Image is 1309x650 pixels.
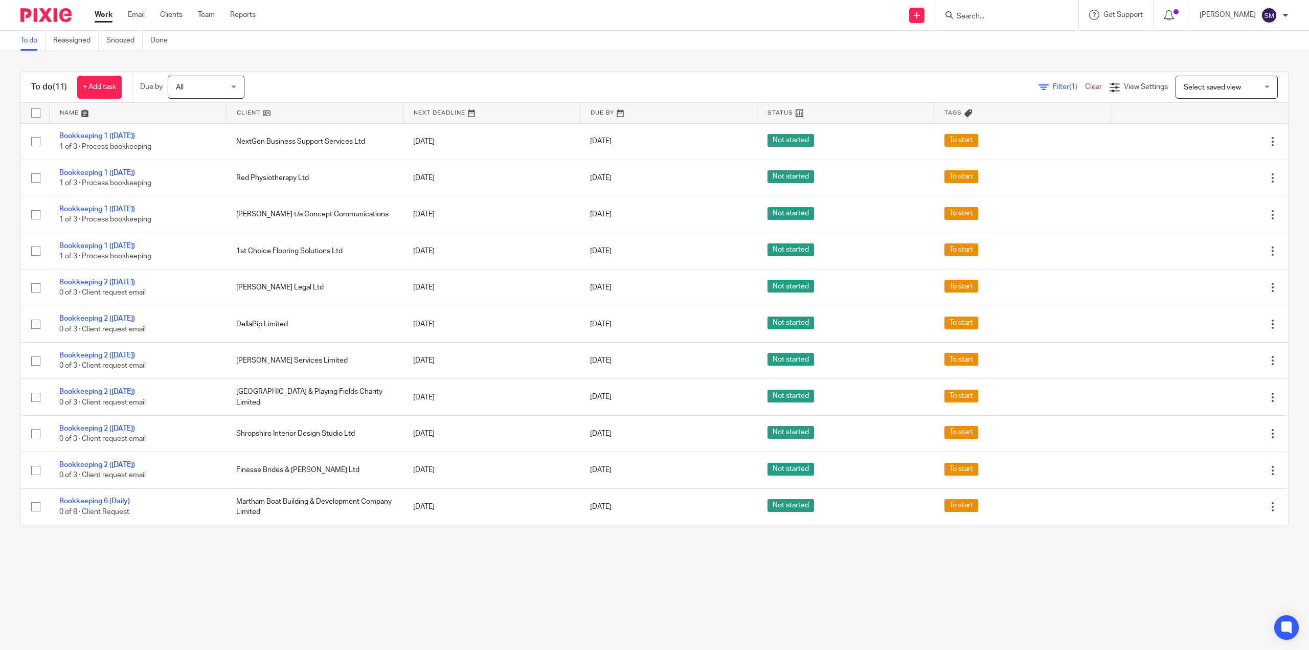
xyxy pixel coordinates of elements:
[1200,10,1256,20] p: [PERSON_NAME]
[59,498,130,505] a: Bookkeeping 6 (Daily)
[31,82,67,93] h1: To do
[403,343,580,379] td: [DATE]
[944,499,978,512] span: To start
[230,10,256,20] a: Reports
[944,134,978,147] span: To start
[226,160,403,196] td: Red Physiotherapy Ltd
[59,253,151,260] span: 1 of 3 · Process bookkeeping
[1184,84,1241,91] span: Select saved view
[768,499,814,512] span: Not started
[590,211,612,218] span: [DATE]
[768,426,814,439] span: Not started
[150,31,175,51] a: Done
[944,280,978,293] span: To start
[590,394,612,401] span: [DATE]
[403,415,580,452] td: [DATE]
[226,343,403,379] td: [PERSON_NAME] Services Limited
[59,472,146,479] span: 0 of 3 · Client request email
[95,10,112,20] a: Work
[59,461,135,468] a: Bookkeeping 2 ([DATE])
[403,306,580,342] td: [DATE]
[768,207,814,220] span: Not started
[768,353,814,366] span: Not started
[590,284,612,291] span: [DATE]
[590,248,612,255] span: [DATE]
[590,503,612,510] span: [DATE]
[226,415,403,452] td: Shropshire Interior Design Studio Ltd
[944,170,978,183] span: To start
[59,132,135,140] a: Bookkeeping 1 ([DATE])
[59,216,151,223] span: 1 of 3 · Process bookkeeping
[403,452,580,488] td: [DATE]
[1103,11,1143,18] span: Get Support
[768,243,814,256] span: Not started
[160,10,183,20] a: Clients
[140,82,163,92] p: Due by
[59,435,146,442] span: 0 of 3 · Client request email
[20,8,72,22] img: Pixie
[403,270,580,306] td: [DATE]
[59,388,135,395] a: Bookkeeping 2 ([DATE])
[944,110,962,116] span: Tags
[106,31,143,51] a: Snoozed
[226,452,403,488] td: Finesse Brides & [PERSON_NAME] Ltd
[1085,83,1102,91] a: Clear
[59,326,146,333] span: 0 of 3 · Client request email
[226,196,403,233] td: [PERSON_NAME] t/a Concept Communications
[944,463,978,476] span: To start
[590,430,612,437] span: [DATE]
[59,143,151,150] span: 1 of 3 · Process bookkeeping
[59,508,129,515] span: 0 of 8 · Client Request
[403,233,580,269] td: [DATE]
[226,379,403,415] td: [GEOGRAPHIC_DATA] & Playing Fields Charity Limited
[590,174,612,182] span: [DATE]
[590,138,612,145] span: [DATE]
[226,123,403,160] td: NextGen Business Support Services Ltd
[403,379,580,415] td: [DATE]
[768,317,814,329] span: Not started
[944,243,978,256] span: To start
[59,206,135,213] a: Bookkeeping 1 ([DATE])
[403,196,580,233] td: [DATE]
[768,170,814,183] span: Not started
[226,270,403,306] td: [PERSON_NAME] Legal Ltd
[768,134,814,147] span: Not started
[1261,7,1277,24] img: svg%3E
[944,390,978,402] span: To start
[226,233,403,269] td: 1st Choice Flooring Solutions Ltd
[768,280,814,293] span: Not started
[590,466,612,474] span: [DATE]
[59,180,151,187] span: 1 of 3 · Process bookkeeping
[176,84,184,91] span: All
[956,12,1048,21] input: Search
[59,362,146,369] span: 0 of 3 · Client request email
[198,10,215,20] a: Team
[768,390,814,402] span: Not started
[59,169,135,176] a: Bookkeeping 1 ([DATE])
[128,10,145,20] a: Email
[944,317,978,329] span: To start
[59,425,135,432] a: Bookkeeping 2 ([DATE])
[59,399,146,406] span: 0 of 3 · Client request email
[77,76,122,99] a: + Add task
[59,289,146,297] span: 0 of 3 · Client request email
[944,426,978,439] span: To start
[53,31,99,51] a: Reassigned
[590,357,612,364] span: [DATE]
[1069,83,1077,91] span: (1)
[59,242,135,250] a: Bookkeeping 1 ([DATE])
[590,321,612,328] span: [DATE]
[59,279,135,286] a: Bookkeeping 2 ([DATE])
[226,306,403,342] td: DellaPip Limited
[1053,83,1085,91] span: Filter
[20,31,46,51] a: To do
[59,315,135,322] a: Bookkeeping 2 ([DATE])
[944,353,978,366] span: To start
[403,488,580,525] td: [DATE]
[768,463,814,476] span: Not started
[59,352,135,359] a: Bookkeeping 2 ([DATE])
[403,123,580,160] td: [DATE]
[53,83,67,91] span: (11)
[403,160,580,196] td: [DATE]
[944,207,978,220] span: To start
